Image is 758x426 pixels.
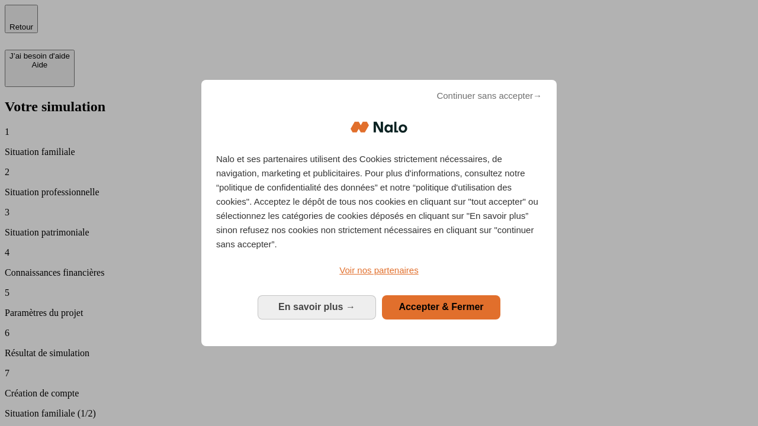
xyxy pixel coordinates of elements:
[216,152,542,251] p: Nalo et ses partenaires utilisent des Cookies strictement nécessaires, de navigation, marketing e...
[216,263,542,277] a: Voir nos partenaires
[339,265,418,275] span: Voir nos partenaires
[436,89,542,103] span: Continuer sans accepter→
[399,302,483,312] span: Accepter & Fermer
[382,295,500,319] button: Accepter & Fermer: Accepter notre traitement des données et fermer
[258,295,376,319] button: En savoir plus: Configurer vos consentements
[201,80,557,346] div: Bienvenue chez Nalo Gestion du consentement
[278,302,355,312] span: En savoir plus →
[351,109,407,145] img: Logo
